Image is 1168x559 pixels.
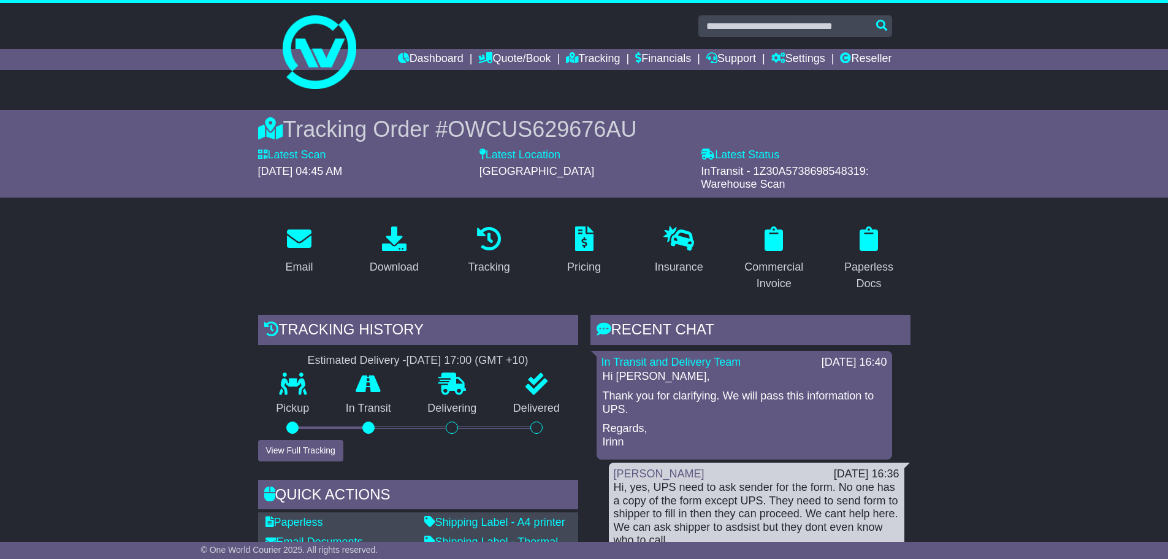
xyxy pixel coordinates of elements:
a: Tracking [460,222,517,280]
div: [DATE] 17:00 (GMT +10) [407,354,529,368]
a: Quote/Book [478,49,551,70]
a: In Transit and Delivery Team [601,356,741,368]
div: Email [285,259,313,276]
a: Pricing [559,222,609,280]
div: Estimated Delivery - [258,354,578,368]
p: Hi [PERSON_NAME], [603,370,886,384]
span: OWCUS629676AU [448,117,636,142]
a: Commercial Invoice [733,222,815,296]
div: Insurance [655,259,703,276]
div: Tracking [468,259,510,276]
a: Paperless [265,516,323,528]
div: Paperless Docs [836,259,903,292]
label: Latest Status [701,148,779,162]
a: Dashboard [398,49,464,70]
a: Download [362,222,427,280]
div: [DATE] 16:40 [822,356,887,369]
a: [PERSON_NAME] [614,468,704,480]
p: Regards, Irinn [603,422,886,449]
div: [DATE] 16:36 [834,468,899,481]
a: Email Documents [265,536,363,548]
span: [DATE] 04:45 AM [258,165,343,177]
p: Pickup [258,402,328,415]
span: © One World Courier 2025. All rights reserved. [201,545,378,555]
p: Delivering [410,402,495,415]
p: Delivered [495,402,578,415]
div: Tracking history [258,315,578,348]
div: RECENT CHAT [590,315,910,348]
span: [GEOGRAPHIC_DATA] [479,165,594,177]
span: InTransit - 1Z30A5738698548319: Warehouse Scan [701,165,869,191]
label: Latest Location [479,148,560,162]
label: Latest Scan [258,148,326,162]
a: Financials [635,49,691,70]
div: Hi, yes, UPS need to ask sender for the form. No one has a copy of the form except UPS. They need... [614,481,899,547]
a: Tracking [566,49,620,70]
a: Settings [771,49,825,70]
div: Tracking Order # [258,116,910,142]
a: Insurance [647,222,711,280]
button: View Full Tracking [258,440,343,461]
p: In Transit [327,402,410,415]
a: Shipping Label - A4 printer [424,516,565,528]
div: Download [370,259,419,276]
a: Email [277,222,321,280]
a: Reseller [840,49,891,70]
div: Commercial Invoice [741,259,807,292]
p: Thank you for clarifying. We will pass this information to UPS. [603,390,886,416]
a: Paperless Docs [828,222,910,296]
div: Quick Actions [258,480,578,513]
div: Pricing [567,259,601,276]
a: Support [706,49,756,70]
